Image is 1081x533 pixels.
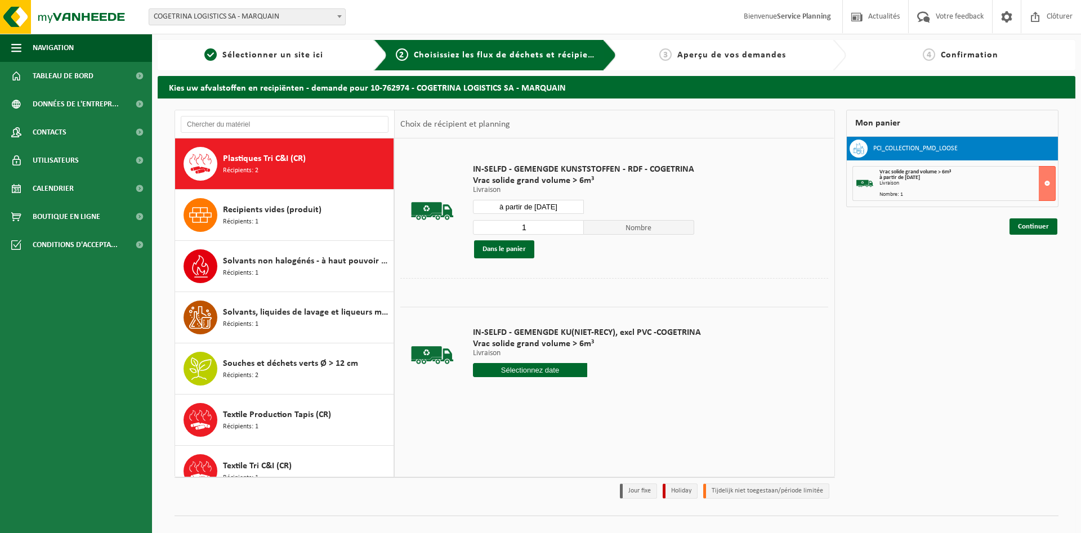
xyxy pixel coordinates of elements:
span: Sélectionner un site ici [222,51,323,60]
span: IN-SELFD - GEMENGDE KU(NIET-RECY), excl PVC -COGETRINA [473,327,701,338]
p: Livraison [473,350,701,357]
span: Solvants, liquides de lavage et liqueurs mères organiques halogénés, toxique [223,306,391,319]
input: Sélectionnez date [473,363,587,377]
span: IN-SELFD - GEMENGDE KUNSTSTOFFEN - RDF - COGETRINA [473,164,694,175]
span: Récipients: 1 [223,422,258,432]
a: Continuer [1009,218,1057,235]
span: 4 [923,48,935,61]
li: Tijdelijk niet toegestaan/période limitée [703,483,829,499]
span: Vrac solide grand volume > 6m³ [473,338,701,350]
div: Nombre: 1 [879,192,1056,198]
span: Récipients: 1 [223,217,258,227]
span: Utilisateurs [33,146,79,174]
strong: à partir de [DATE] [879,174,920,181]
span: Récipients: 2 [223,165,258,176]
span: Solvants non halogénés - à haut pouvoir calorifique en petits emballages (<200L) [223,254,391,268]
li: Holiday [663,483,698,499]
span: Plastiques Tri C&I (CR) [223,152,306,165]
span: Récipients: 1 [223,268,258,279]
span: Confirmation [941,51,998,60]
button: Dans le panier [474,240,534,258]
span: Vrac solide grand volume > 6m³ [879,169,951,175]
button: Textile Tri C&I (CR) Récipients: 1 [175,446,394,496]
li: Jour fixe [620,483,657,499]
button: Recipients vides (produit) Récipients: 1 [175,190,394,241]
span: Souches et déchets verts Ø > 12 cm [223,357,358,370]
input: Chercher du matériel [181,116,388,133]
span: Données de l'entrepr... [33,90,119,118]
strong: Service Planning [777,12,831,21]
h3: PCI_COLLECTION_PMD_LOOSE [873,140,958,158]
a: 1Sélectionner un site ici [163,48,365,62]
button: Textile Production Tapis (CR) Récipients: 1 [175,395,394,446]
span: COGETRINA LOGISTICS SA - MARQUAIN [149,8,346,25]
span: Textile Production Tapis (CR) [223,408,331,422]
div: Choix de récipient et planning [395,110,516,138]
span: Contacts [33,118,66,146]
span: Calendrier [33,174,74,203]
button: Solvants, liquides de lavage et liqueurs mères organiques halogénés, toxique Récipients: 1 [175,292,394,343]
div: Livraison [879,181,1056,186]
span: Boutique en ligne [33,203,100,231]
span: 2 [396,48,408,61]
span: Navigation [33,34,74,62]
div: Mon panier [846,110,1059,137]
h2: Kies uw afvalstoffen en recipiënten - demande pour 10-762974 - COGETRINA LOGISTICS SA - MARQUAIN [158,76,1075,98]
button: Plastiques Tri C&I (CR) Récipients: 2 [175,138,394,190]
span: Choisissiez les flux de déchets et récipients [414,51,601,60]
span: 3 [659,48,672,61]
span: Récipients: 2 [223,370,258,381]
span: COGETRINA LOGISTICS SA - MARQUAIN [149,9,345,25]
button: Solvants non halogénés - à haut pouvoir calorifique en petits emballages (<200L) Récipients: 1 [175,241,394,292]
span: Recipients vides (produit) [223,203,321,217]
span: Récipients: 1 [223,319,258,330]
input: Sélectionnez date [473,200,584,214]
span: Conditions d'accepta... [33,231,118,259]
p: Livraison [473,186,694,194]
span: Tableau de bord [33,62,93,90]
span: Textile Tri C&I (CR) [223,459,292,473]
span: Nombre [584,220,695,235]
span: Aperçu de vos demandes [677,51,786,60]
span: 1 [204,48,217,61]
span: Récipients: 1 [223,473,258,483]
button: Souches et déchets verts Ø > 12 cm Récipients: 2 [175,343,394,395]
span: Vrac solide grand volume > 6m³ [473,175,694,186]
